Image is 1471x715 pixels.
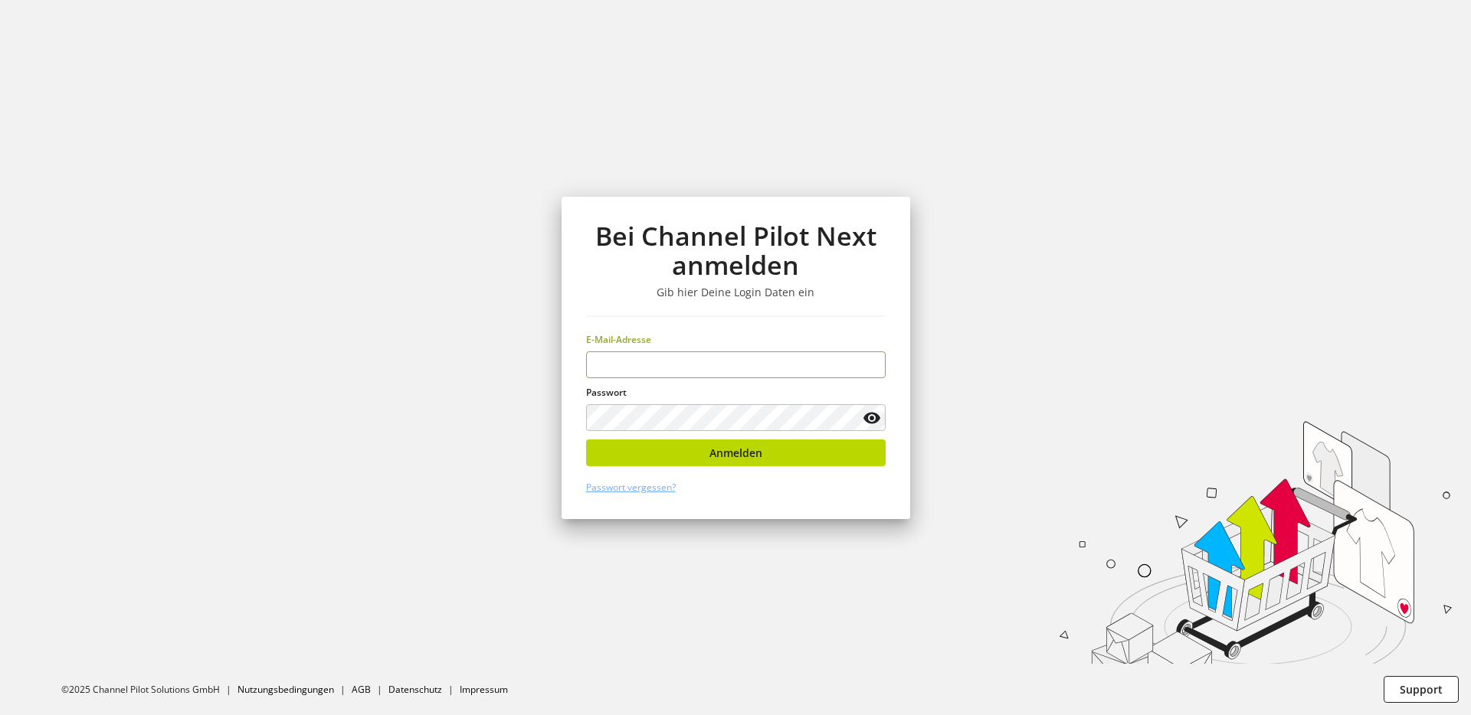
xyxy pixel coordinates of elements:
a: Datenschutz [388,683,442,696]
a: AGB [352,683,371,696]
span: Support [1400,681,1443,697]
span: Anmelden [709,445,762,461]
a: Impressum [460,683,508,696]
button: Anmelden [586,439,886,466]
h1: Bei Channel Pilot Next anmelden [586,221,886,280]
h3: Gib hier Deine Login Daten ein [586,286,886,299]
a: Passwort vergessen? [586,481,676,494]
span: E-Mail-Adresse [586,333,651,346]
a: Nutzungsbedingungen [238,683,334,696]
button: Support [1384,676,1459,703]
span: Passwort [586,386,627,399]
li: ©2025 Channel Pilot Solutions GmbH [61,683,238,697]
